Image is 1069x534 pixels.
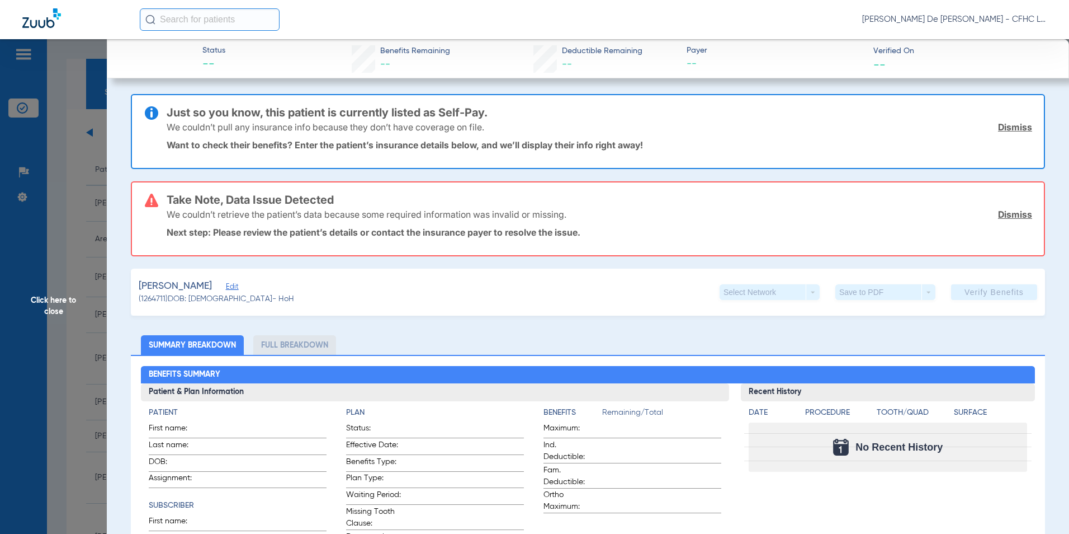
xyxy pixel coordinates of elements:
img: error-icon [145,194,158,207]
p: Want to check their benefits? Enter the patient’s insurance details below, and we’ll display thei... [167,139,1032,151]
h4: Surface [954,407,1027,419]
img: info-icon [145,106,158,120]
span: [PERSON_NAME] De [PERSON_NAME] - CFHC Lake Wales Dental [862,14,1047,25]
img: Zuub Logo [22,8,61,28]
p: We couldn’t pull any insurance info because they don’t have coverage on file. [167,121,484,133]
h2: Benefits Summary [141,366,1035,384]
app-breakdown-title: Tooth/Quad [877,407,950,423]
h3: Patient & Plan Information [141,383,730,401]
span: -- [873,58,886,70]
h4: Patient [149,407,327,419]
span: -- [562,59,572,69]
h4: Plan [346,407,524,419]
span: DOB: [149,456,204,471]
span: First name: [149,516,204,531]
span: Assignment: [149,472,204,488]
span: Edit [226,283,236,293]
li: Summary Breakdown [141,335,244,355]
a: Dismiss [998,209,1032,220]
h4: Tooth/Quad [877,407,950,419]
span: Plan Type: [346,472,401,488]
span: Fam. Deductible: [543,465,598,488]
app-breakdown-title: Procedure [805,407,873,423]
span: Benefits Type: [346,456,401,471]
span: Remaining/Total [602,407,721,423]
h4: Benefits [543,407,602,419]
img: Calendar [833,439,849,456]
span: Benefits Remaining [380,45,450,57]
h4: Procedure [805,407,873,419]
h3: Recent History [741,383,1035,401]
h3: Take Note, Data Issue Detected [167,194,1032,205]
span: No Recent History [855,442,943,453]
h3: Just so you know, this patient is currently listed as Self-Pay. [167,107,1032,118]
a: Dismiss [998,121,1032,133]
span: Deductible Remaining [562,45,642,57]
span: -- [380,59,390,69]
span: Effective Date: [346,439,401,455]
span: Status [202,45,225,57]
app-breakdown-title: Date [749,407,796,423]
iframe: Chat Widget [1013,480,1069,534]
h4: Date [749,407,796,419]
span: Missing Tooth Clause: [346,506,401,530]
li: Full Breakdown [253,335,336,355]
p: Next step: Please review the patient’s details or contact the insurance payer to resolve the issue. [167,227,1032,238]
span: Ind. Deductible: [543,439,598,463]
span: Ortho Maximum: [543,489,598,513]
app-breakdown-title: Benefits [543,407,602,423]
span: -- [687,57,864,71]
span: Status: [346,423,401,438]
span: Verified On [873,45,1051,57]
app-breakdown-title: Surface [954,407,1027,423]
h4: Subscriber [149,500,327,512]
img: Search Icon [145,15,155,25]
span: (1264711) DOB: [DEMOGRAPHIC_DATA] - HoH [139,293,294,305]
span: Maximum: [543,423,598,438]
span: Payer [687,45,864,57]
span: Last name: [149,439,204,455]
span: First name: [149,423,204,438]
span: [PERSON_NAME] [139,279,212,293]
p: We couldn’t retrieve the patient’s data because some required information was invalid or missing. [167,209,566,220]
input: Search for patients [140,8,280,31]
span: -- [202,57,225,73]
span: Waiting Period: [346,489,401,504]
